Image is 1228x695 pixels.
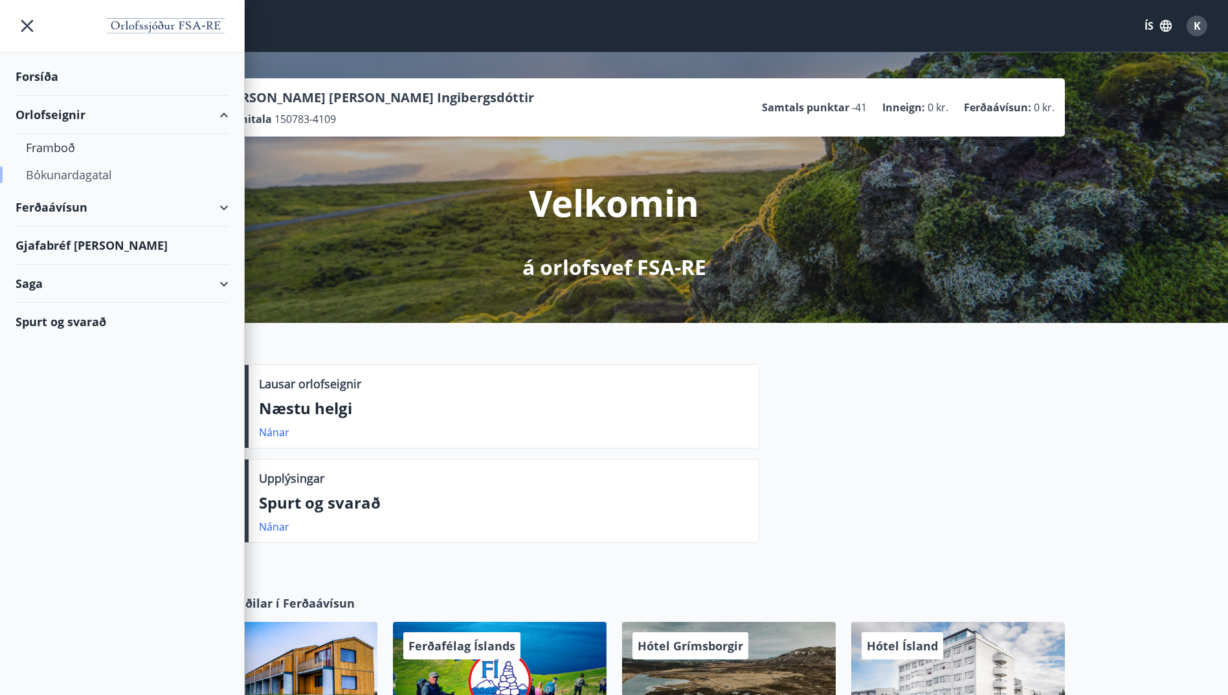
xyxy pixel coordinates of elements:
span: Hótel Ísland [867,638,938,654]
button: menu [16,14,39,38]
span: K [1194,19,1201,33]
p: Velkomin [529,178,699,227]
a: Nánar [259,425,289,439]
span: Hótel Grímsborgir [638,638,743,654]
p: Lausar orlofseignir [259,375,361,392]
span: -41 [852,100,867,115]
span: Ferðafélag Íslands [408,638,515,654]
p: Inneign : [882,100,925,115]
span: 0 kr. [1034,100,1055,115]
div: Ferðaávísun [16,188,229,226]
a: Nánar [259,520,289,534]
p: Upplýsingar [259,470,324,487]
div: Orlofseignir [16,96,229,134]
img: union_logo [103,14,229,40]
div: Forsíða [16,58,229,96]
span: 150783-4109 [274,112,336,126]
p: Næstu helgi [259,397,748,419]
span: Samstarfsaðilar í Ferðaávísun [179,595,355,612]
p: Spurt og svarað [259,492,748,514]
p: á orlofsvef FSA-RE [522,253,706,281]
div: Gjafabréf [PERSON_NAME] [16,226,229,265]
div: Framboð [26,134,218,161]
p: Samtals punktar [762,100,849,115]
div: Saga [16,265,229,303]
p: [PERSON_NAME] [PERSON_NAME] Ingibergsdóttir [221,89,534,107]
span: 0 kr. [928,100,948,115]
button: K [1181,10,1212,41]
button: ÍS [1137,14,1179,38]
div: Spurt og svarað [16,303,229,340]
div: Bókunardagatal [26,161,218,188]
p: Ferðaávísun : [964,100,1031,115]
p: Kennitala [221,112,272,126]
